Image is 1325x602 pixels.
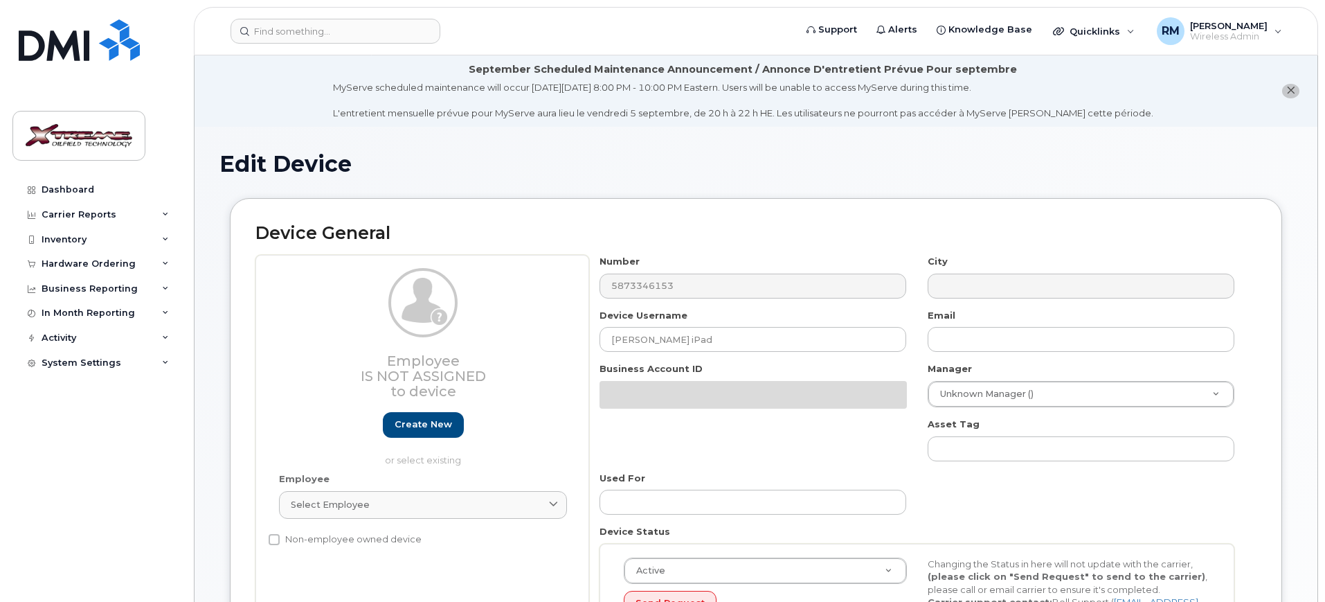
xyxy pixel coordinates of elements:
label: Asset Tag [928,418,980,431]
a: Create new [383,412,464,438]
label: Device Status [600,525,670,538]
span: Select employee [291,498,370,511]
label: Number [600,255,640,268]
h3: Employee [279,353,567,399]
strong: (please click on "Send Request" to send to the carrier) [928,571,1205,582]
h1: Edit Device [219,152,1292,176]
span: to device [390,383,456,400]
label: Used For [600,472,645,485]
p: or select existing [279,454,567,467]
a: Select employee [279,491,567,519]
button: close notification [1282,84,1299,98]
label: Device Username [600,309,687,322]
label: City [928,255,948,268]
label: Business Account ID [600,362,703,375]
span: Is not assigned [361,368,486,384]
a: Active [624,558,906,583]
label: Employee [279,472,330,486]
a: Unknown Manager () [928,382,1234,407]
label: Email [928,309,955,322]
h2: Device General [255,224,1256,243]
div: September Scheduled Maintenance Announcement / Annonce D'entretient Prévue Pour septembre [469,62,1017,77]
div: MyServe scheduled maintenance will occur [DATE][DATE] 8:00 PM - 10:00 PM Eastern. Users will be u... [333,81,1153,120]
span: Active [628,565,665,577]
span: Unknown Manager () [932,388,1034,400]
input: Non-employee owned device [269,534,280,545]
label: Manager [928,362,972,375]
label: Non-employee owned device [269,531,422,548]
